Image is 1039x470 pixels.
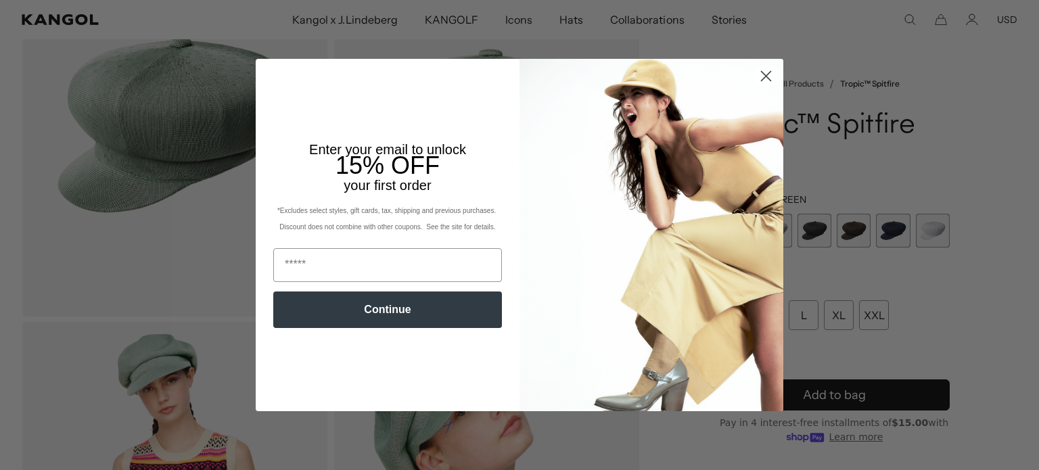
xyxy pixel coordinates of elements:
button: Continue [273,291,502,328]
span: Enter your email to unlock [309,142,466,157]
span: 15% OFF [336,151,440,179]
span: *Excludes select styles, gift cards, tax, shipping and previous purchases. Discount does not comb... [277,207,498,231]
button: Close dialog [754,64,778,88]
input: Email [273,248,502,282]
img: 93be19ad-e773-4382-80b9-c9d740c9197f.jpeg [519,59,783,410]
span: your first order [344,178,431,193]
